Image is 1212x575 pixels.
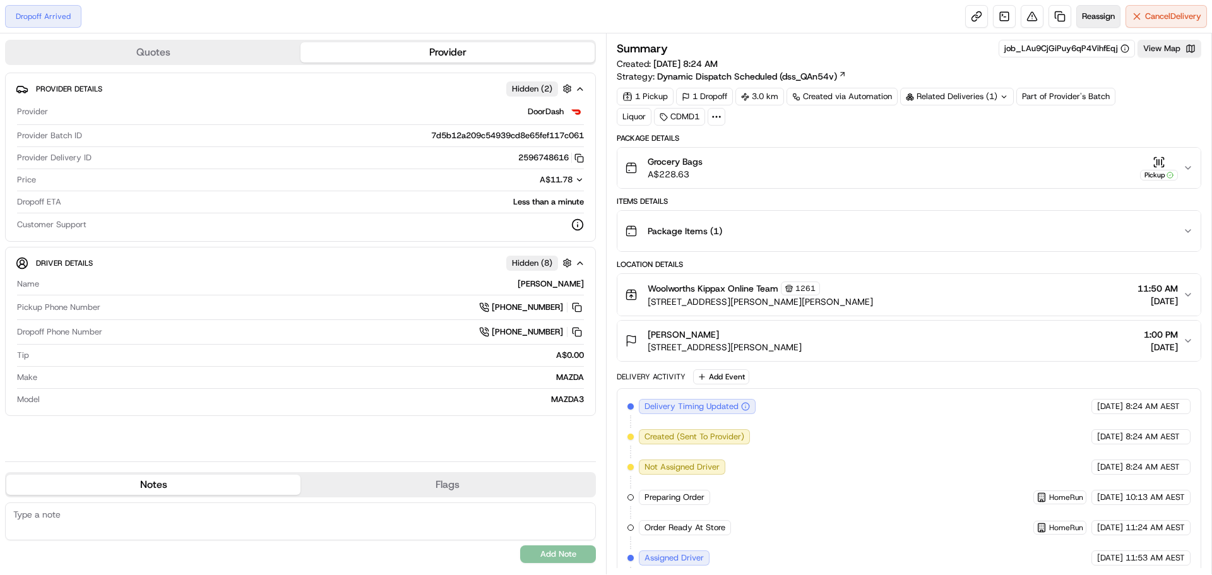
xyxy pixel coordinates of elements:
[617,148,1201,188] button: Grocery BagsA$228.63Pickup
[300,42,595,62] button: Provider
[1097,522,1123,533] span: [DATE]
[1145,11,1201,22] span: Cancel Delivery
[512,258,552,269] span: Hidden ( 8 )
[1138,295,1178,307] span: [DATE]
[431,130,584,141] span: 7d5b12a209c54939cd8e65fef117c061
[1126,5,1207,28] button: CancelDelivery
[900,88,1014,105] div: Related Deliveries (1)
[648,282,778,295] span: Woolworths Kippax Online Team
[540,174,573,185] span: A$11.78
[1126,401,1180,412] span: 8:24 AM AEST
[1140,170,1178,181] div: Pickup
[528,106,564,117] span: DoorDash
[648,168,703,181] span: A$228.63
[645,401,739,412] span: Delivery Timing Updated
[17,302,100,313] span: Pickup Phone Number
[654,108,705,126] div: CDMD1
[617,57,718,70] span: Created:
[17,326,102,338] span: Dropoff Phone Number
[42,372,584,383] div: MAZDA
[506,81,575,97] button: Hidden (2)
[795,283,816,293] span: 1261
[1126,552,1185,564] span: 11:53 AM AEST
[676,88,733,105] div: 1 Dropoff
[617,70,847,83] div: Strategy:
[506,255,575,271] button: Hidden (8)
[648,295,873,308] span: [STREET_ADDRESS][PERSON_NAME][PERSON_NAME]
[16,252,585,273] button: Driver DetailsHidden (8)
[6,42,300,62] button: Quotes
[1076,5,1120,28] button: Reassign
[617,372,686,382] div: Delivery Activity
[6,475,300,495] button: Notes
[479,300,584,314] a: [PHONE_NUMBER]
[617,88,674,105] div: 1 Pickup
[34,350,584,361] div: A$0.00
[1097,461,1123,473] span: [DATE]
[492,326,563,338] span: [PHONE_NUMBER]
[648,225,722,237] span: Package Items ( 1 )
[512,83,552,95] span: Hidden ( 2 )
[479,325,584,339] a: [PHONE_NUMBER]
[473,174,584,186] button: A$11.78
[492,302,563,313] span: [PHONE_NUMBER]
[617,196,1201,206] div: Items Details
[617,211,1201,251] button: Package Items (1)
[617,274,1201,316] button: Woolworths Kippax Online Team1261[STREET_ADDRESS][PERSON_NAME][PERSON_NAME]11:50 AM[DATE]
[17,278,39,290] span: Name
[787,88,898,105] a: Created via Automation
[645,552,704,564] span: Assigned Driver
[17,196,61,208] span: Dropoff ETA
[1138,282,1178,295] span: 11:50 AM
[1049,523,1083,533] span: HomeRun
[16,78,585,99] button: Provider DetailsHidden (2)
[1144,341,1178,353] span: [DATE]
[1082,11,1115,22] span: Reassign
[17,130,82,141] span: Provider Batch ID
[1004,43,1129,54] button: job_LAu9CjGiPuy6qP4VihfEqj
[17,174,36,186] span: Price
[36,84,102,94] span: Provider Details
[657,70,837,83] span: Dynamic Dispatch Scheduled (dss_QAn54v)
[617,259,1201,270] div: Location Details
[518,152,584,163] button: 2596748616
[17,152,92,163] span: Provider Delivery ID
[693,369,749,384] button: Add Event
[1097,552,1123,564] span: [DATE]
[1140,156,1178,181] button: Pickup
[645,522,725,533] span: Order Ready At Store
[648,155,703,168] span: Grocery Bags
[735,88,784,105] div: 3.0 km
[617,108,651,126] div: Liquor
[653,58,718,69] span: [DATE] 8:24 AM
[1097,492,1123,503] span: [DATE]
[617,321,1201,361] button: [PERSON_NAME][STREET_ADDRESS][PERSON_NAME]1:00 PM[DATE]
[17,219,86,230] span: Customer Support
[1138,40,1201,57] button: View Map
[1097,401,1123,412] span: [DATE]
[36,258,93,268] span: Driver Details
[17,372,37,383] span: Make
[17,394,40,405] span: Model
[648,328,719,341] span: [PERSON_NAME]
[645,461,720,473] span: Not Assigned Driver
[645,431,744,442] span: Created (Sent To Provider)
[1097,431,1123,442] span: [DATE]
[66,196,584,208] div: Less than a minute
[617,133,1201,143] div: Package Details
[45,394,584,405] div: MAZDA3
[645,492,704,503] span: Preparing Order
[17,350,29,361] span: Tip
[1144,328,1178,341] span: 1:00 PM
[1126,431,1180,442] span: 8:24 AM AEST
[1049,492,1083,502] span: HomeRun
[1126,461,1180,473] span: 8:24 AM AEST
[44,278,584,290] div: [PERSON_NAME]
[17,106,48,117] span: Provider
[617,43,668,54] h3: Summary
[569,104,584,119] img: doordash_logo_v2.png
